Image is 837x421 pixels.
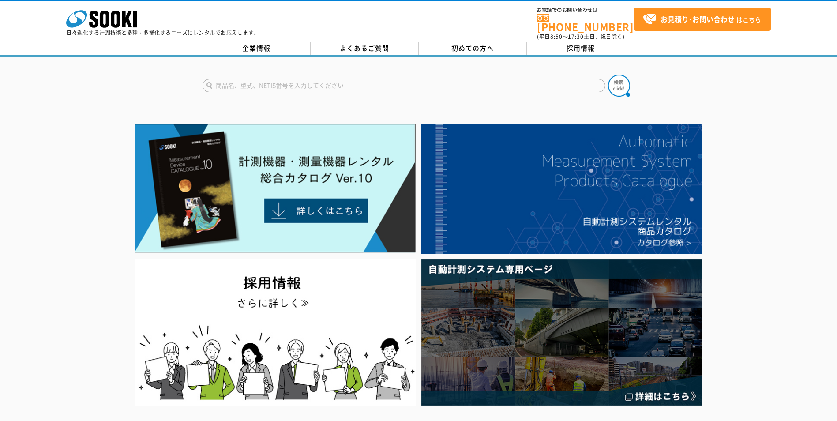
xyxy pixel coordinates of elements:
img: SOOKI recruit [135,259,416,406]
span: 17:30 [568,33,584,41]
strong: お見積り･お問い合わせ [661,14,735,24]
img: btn_search.png [608,75,630,97]
a: よくあるご質問 [311,42,419,55]
img: Catalog Ver10 [135,124,416,253]
a: 採用情報 [527,42,635,55]
p: 日々進化する計測技術と多種・多様化するニーズにレンタルでお応えします。 [66,30,259,35]
span: はこちら [643,13,761,26]
a: 初めての方へ [419,42,527,55]
img: 自動計測システムカタログ [421,124,702,254]
span: 初めての方へ [451,43,494,53]
span: お電話でのお問い合わせは [537,8,634,13]
a: 企業情報 [203,42,311,55]
img: 自動計測システム専用ページ [421,259,702,406]
span: (平日 ～ 土日、祝日除く) [537,33,624,41]
span: 8:50 [550,33,563,41]
a: [PHONE_NUMBER] [537,14,634,32]
a: お見積り･お問い合わせはこちら [634,8,771,31]
input: 商品名、型式、NETIS番号を入力してください [203,79,605,92]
